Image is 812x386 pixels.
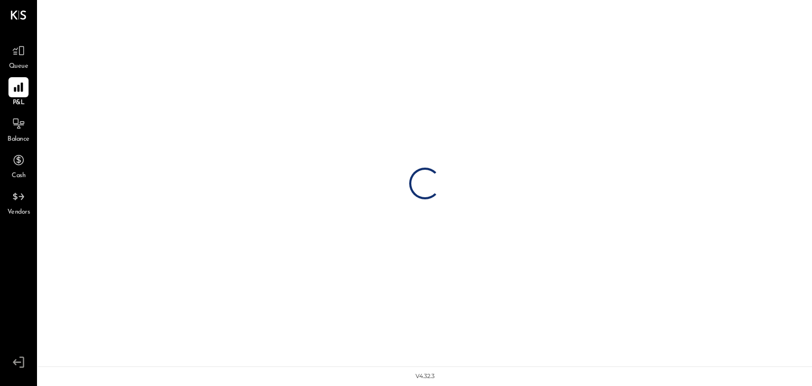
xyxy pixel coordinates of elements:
[1,77,36,108] a: P&L
[13,98,25,108] span: P&L
[1,114,36,144] a: Balance
[7,208,30,217] span: Vendors
[9,62,29,71] span: Queue
[1,41,36,71] a: Queue
[1,150,36,181] a: Cash
[12,171,25,181] span: Cash
[416,372,435,381] div: v 4.32.3
[7,135,30,144] span: Balance
[1,187,36,217] a: Vendors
